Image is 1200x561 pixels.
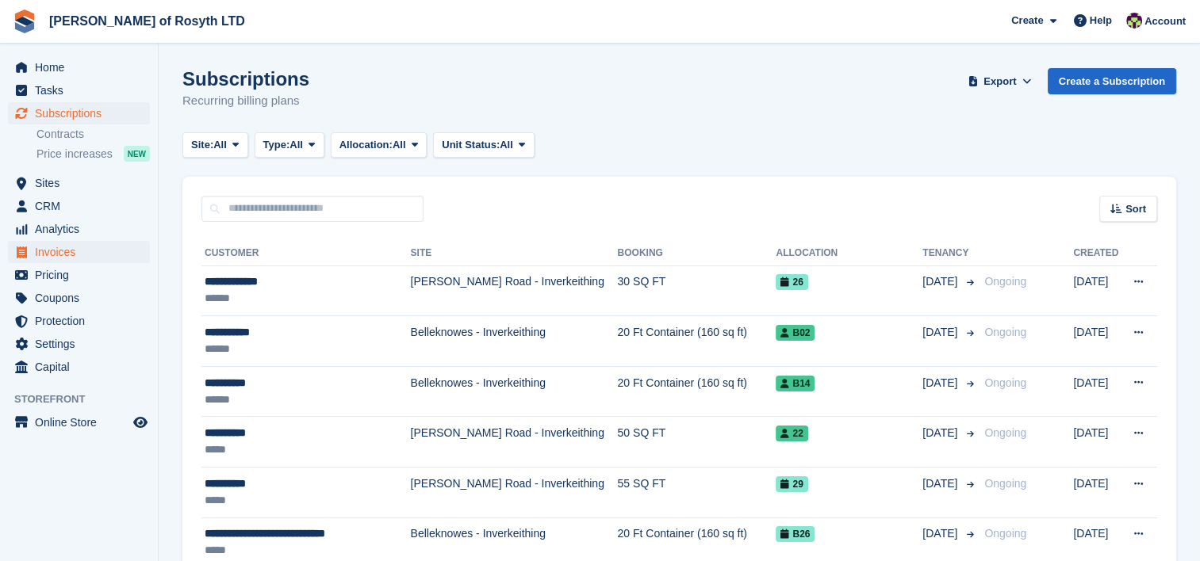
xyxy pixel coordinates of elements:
[922,324,960,341] span: [DATE]
[35,102,130,124] span: Subscriptions
[442,137,500,153] span: Unit Status:
[182,68,309,90] h1: Subscriptions
[617,467,776,518] td: 55 SQ FT
[1090,13,1112,29] span: Help
[35,241,130,263] span: Invoices
[35,411,130,433] span: Online Store
[984,275,1026,288] span: Ongoing
[1126,13,1142,29] img: Nina Briggs
[1144,13,1186,29] span: Account
[289,137,303,153] span: All
[8,287,150,309] a: menu
[393,137,406,153] span: All
[1073,316,1121,367] td: [DATE]
[8,172,150,194] a: menu
[36,147,113,162] span: Price increases
[8,333,150,355] a: menu
[36,145,150,162] a: Price increases NEW
[984,477,1026,490] span: Ongoing
[13,10,36,33] img: stora-icon-8386f47178a22dfd0bd8f6a31ec36ba5ce8667c1dd55bd0f319d3a0aa187defe.svg
[35,172,130,194] span: Sites
[984,426,1026,439] span: Ongoing
[213,137,227,153] span: All
[43,8,251,34] a: [PERSON_NAME] of Rosyth LTD
[922,525,960,542] span: [DATE]
[35,79,130,101] span: Tasks
[8,241,150,263] a: menu
[8,310,150,332] a: menu
[411,316,618,367] td: Belleknowes - Inverkeithing
[8,102,150,124] a: menu
[984,326,1026,338] span: Ongoing
[411,417,618,467] td: [PERSON_NAME] Road - Inverkeithing
[8,411,150,433] a: menu
[776,526,815,542] span: B26
[1073,366,1121,417] td: [DATE]
[922,375,960,391] span: [DATE]
[1011,13,1043,29] span: Create
[14,391,158,407] span: Storefront
[1073,265,1121,316] td: [DATE]
[35,56,130,78] span: Home
[433,132,534,158] button: Unit Status: All
[922,425,960,441] span: [DATE]
[922,273,960,290] span: [DATE]
[776,241,922,266] th: Allocation
[776,325,815,341] span: B02
[922,241,978,266] th: Tenancy
[776,476,807,492] span: 29
[1073,241,1121,266] th: Created
[617,417,776,467] td: 50 SQ FT
[131,413,150,432] a: Preview store
[411,366,618,417] td: Belleknowes - Inverkeithing
[8,79,150,101] a: menu
[331,132,427,158] button: Allocation: All
[411,265,618,316] td: [PERSON_NAME] Road - Inverkeithing
[35,356,130,378] span: Capital
[8,356,150,378] a: menu
[8,56,150,78] a: menu
[411,467,618,518] td: [PERSON_NAME] Road - Inverkeithing
[35,287,130,309] span: Coupons
[124,146,150,162] div: NEW
[35,333,130,355] span: Settings
[1125,201,1146,217] span: Sort
[182,132,248,158] button: Site: All
[617,241,776,266] th: Booking
[255,132,324,158] button: Type: All
[35,310,130,332] span: Protection
[984,527,1026,540] span: Ongoing
[8,218,150,240] a: menu
[1073,467,1121,518] td: [DATE]
[776,274,807,290] span: 26
[36,127,150,142] a: Contracts
[339,137,393,153] span: Allocation:
[776,376,815,391] span: B14
[617,265,776,316] td: 30 SQ FT
[983,74,1016,90] span: Export
[617,316,776,367] td: 20 Ft Container (160 sq ft)
[263,137,290,153] span: Type:
[776,426,807,441] span: 22
[35,195,130,217] span: CRM
[500,137,513,153] span: All
[201,241,411,266] th: Customer
[182,92,309,110] p: Recurring billing plans
[1073,417,1121,467] td: [DATE]
[1048,68,1176,94] a: Create a Subscription
[984,376,1026,389] span: Ongoing
[191,137,213,153] span: Site:
[35,218,130,240] span: Analytics
[617,366,776,417] td: 20 Ft Container (160 sq ft)
[922,475,960,492] span: [DATE]
[965,68,1035,94] button: Export
[8,264,150,286] a: menu
[35,264,130,286] span: Pricing
[8,195,150,217] a: menu
[411,241,618,266] th: Site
